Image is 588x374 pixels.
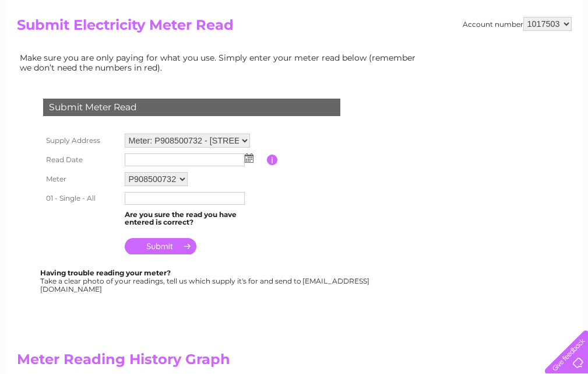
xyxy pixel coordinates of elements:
th: Read Date [40,151,122,169]
div: Take a clear photo of your readings, tell us which supply it's for and send to [EMAIL_ADDRESS][DO... [40,269,371,293]
td: Make sure you are only paying for what you use. Simply enter your meter read below (remember we d... [17,50,425,75]
h2: Submit Electricity Meter Read [17,17,572,39]
a: Blog [487,50,504,58]
b: Having trouble reading your meter? [40,268,171,277]
td: Are you sure the read you have entered is correct? [122,208,267,230]
div: Account number [463,17,572,31]
input: Information [267,155,278,165]
a: Telecoms [445,50,480,58]
a: Log out [550,50,577,58]
img: logo.png [20,30,80,66]
a: Contact [510,50,539,58]
div: Submit Meter Read [43,99,340,116]
h2: Meter Reading History Graph [17,351,425,373]
div: Clear Business is a trading name of Verastar Limited (registered in [GEOGRAPHIC_DATA] No. 3667643... [19,6,570,57]
a: Energy [412,50,438,58]
th: Meter [40,169,122,189]
input: Submit [125,238,196,254]
th: 01 - Single - All [40,189,122,208]
a: 0333 014 3131 [368,6,449,20]
img: ... [245,153,253,163]
th: Supply Address [40,131,122,151]
a: Water [383,50,405,58]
